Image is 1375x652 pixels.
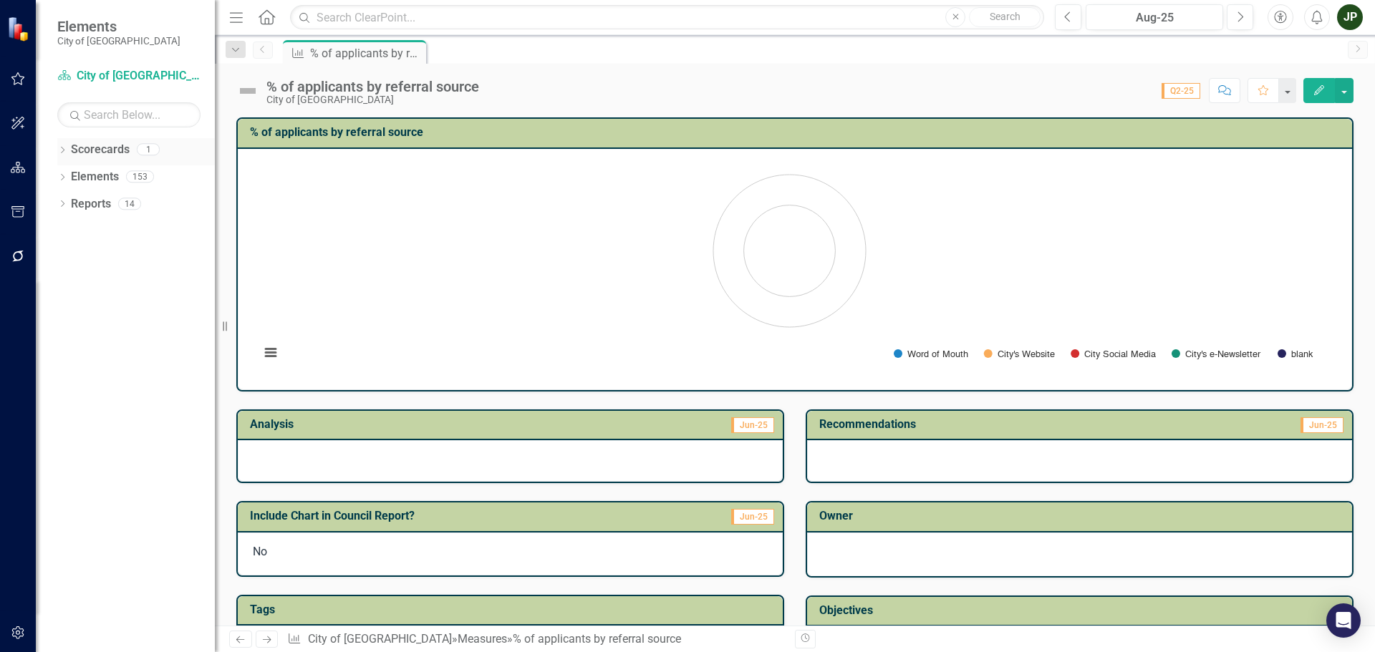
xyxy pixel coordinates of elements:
[57,68,201,84] a: City of [GEOGRAPHIC_DATA]
[126,171,154,183] div: 153
[1086,4,1223,30] button: Aug-25
[1301,417,1343,433] span: Jun-25
[253,160,1326,375] svg: Interactive chart
[57,18,180,35] span: Elements
[819,418,1179,431] h3: Recommendations
[266,79,479,94] div: % of applicants by referral source
[1162,83,1200,99] span: Q2-25
[137,144,160,156] div: 1
[250,418,511,431] h3: Analysis
[253,160,1337,375] div: Chart. Highcharts interactive chart.
[118,198,141,210] div: 14
[984,349,1055,359] button: Show City's Website
[894,349,968,359] button: Show Word of Mouth
[57,102,201,127] input: Search Below...
[990,11,1021,22] span: Search
[1337,4,1363,30] button: JP
[731,509,774,525] span: Jun-25
[250,603,776,616] h3: Tags
[250,126,1345,139] h3: % of applicants by referral source
[819,604,1345,617] h3: Objectives
[71,196,111,213] a: Reports
[261,343,281,363] button: View chart menu, Chart
[287,631,784,648] div: » »
[236,79,259,102] img: Not Defined
[71,169,119,185] a: Elements
[1091,9,1218,26] div: Aug-25
[266,94,479,105] div: City of [GEOGRAPHIC_DATA]
[308,632,452,646] a: City of [GEOGRAPHIC_DATA]
[71,142,130,158] a: Scorecards
[1071,349,1156,359] button: Show City Social Media
[250,510,664,522] h3: Include Chart in Council Report?
[290,5,1044,30] input: Search ClearPoint...
[458,632,507,646] a: Measures
[310,44,423,62] div: % of applicants by referral source
[253,545,267,558] span: No
[1278,349,1313,359] button: Show blank
[819,510,1345,522] h3: Owner
[731,417,774,433] span: Jun-25
[513,632,681,646] div: % of applicants by referral source
[57,35,180,47] small: City of [GEOGRAPHIC_DATA]
[7,16,32,41] img: ClearPoint Strategy
[1172,349,1262,359] button: Show City's e-Newsletter
[1326,603,1361,638] div: Open Intercom Messenger
[969,7,1041,27] button: Search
